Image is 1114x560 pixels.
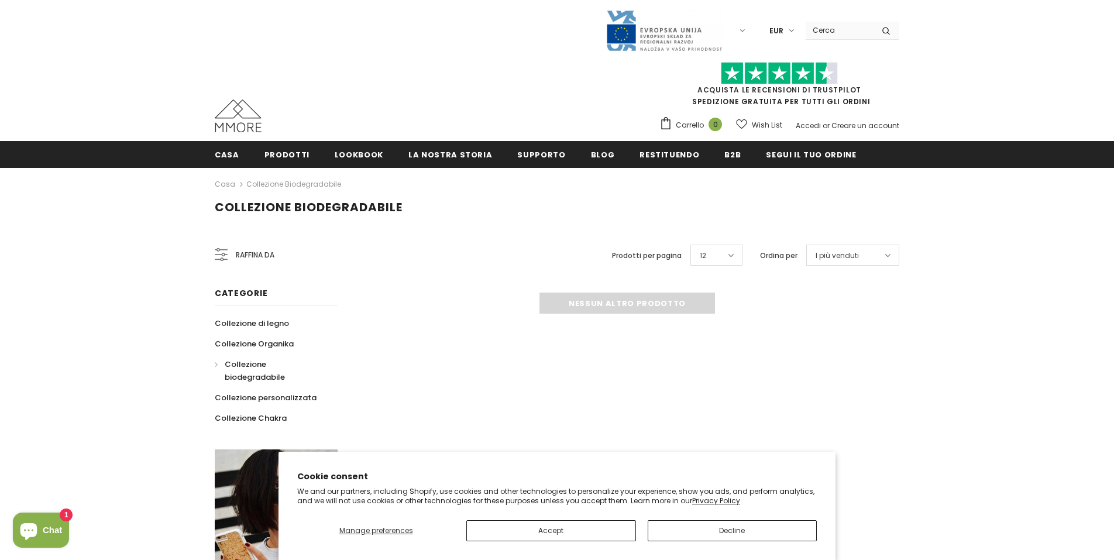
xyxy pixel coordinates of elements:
[721,62,838,85] img: Fidati di Pilot Stars
[676,119,704,131] span: Carrello
[215,338,294,349] span: Collezione Organika
[297,520,455,541] button: Manage preferences
[215,318,289,329] span: Collezione di legno
[760,250,797,262] label: Ordina per
[215,334,294,354] a: Collezione Organika
[591,141,615,167] a: Blog
[697,85,861,95] a: Acquista le recensioni di TrustPilot
[215,141,239,167] a: Casa
[606,9,723,52] img: Javni Razpis
[796,121,821,130] a: Accedi
[659,67,899,106] span: SPEDIZIONE GRATUITA PER TUTTI GLI ORDINI
[264,149,310,160] span: Prodotti
[215,287,267,299] span: Categorie
[215,313,289,334] a: Collezione di legno
[591,149,615,160] span: Blog
[724,149,741,160] span: B2B
[816,250,859,262] span: I più venduti
[709,118,722,131] span: 0
[517,149,565,160] span: supporto
[639,141,699,167] a: Restituendo
[339,525,413,535] span: Manage preferences
[648,520,817,541] button: Decline
[9,513,73,551] inbox-online-store-chat: Shopify online store chat
[752,119,782,131] span: Wish List
[264,141,310,167] a: Prodotti
[335,141,383,167] a: Lookbook
[246,179,341,189] a: Collezione biodegradabile
[215,199,403,215] span: Collezione biodegradabile
[297,470,817,483] h2: Cookie consent
[736,115,782,135] a: Wish List
[215,149,239,160] span: Casa
[700,250,706,262] span: 12
[408,141,492,167] a: La nostra storia
[692,496,740,506] a: Privacy Policy
[766,149,856,160] span: Segui il tuo ordine
[225,359,285,383] span: Collezione biodegradabile
[215,413,287,424] span: Collezione Chakra
[215,177,235,191] a: Casa
[766,141,856,167] a: Segui il tuo ordine
[806,22,873,39] input: Search Site
[517,141,565,167] a: supporto
[606,25,723,35] a: Javni Razpis
[612,250,682,262] label: Prodotti per pagina
[215,354,325,387] a: Collezione biodegradabile
[831,121,899,130] a: Creare un account
[297,487,817,505] p: We and our partners, including Shopify, use cookies and other technologies to personalize your ex...
[639,149,699,160] span: Restituendo
[215,408,287,428] a: Collezione Chakra
[215,392,317,403] span: Collezione personalizzata
[724,141,741,167] a: B2B
[823,121,830,130] span: or
[215,99,262,132] img: Casi MMORE
[215,387,317,408] a: Collezione personalizzata
[335,149,383,160] span: Lookbook
[466,520,636,541] button: Accept
[769,25,783,37] span: EUR
[659,116,728,134] a: Carrello 0
[408,149,492,160] span: La nostra storia
[236,249,274,262] span: Raffina da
